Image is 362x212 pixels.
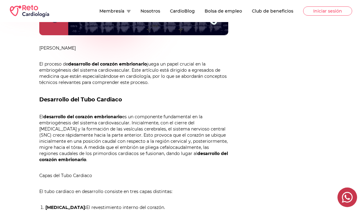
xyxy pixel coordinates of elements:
[43,114,122,119] strong: desarrollo del corazón embrionario
[141,8,160,14] button: Nosotros
[39,95,228,104] h3: Desarrollo del Tubo Cardiaco
[39,45,228,51] p: [PERSON_NAME]
[39,61,228,85] p: El proceso de juega un papel crucial en la embriogénesis del sistema cardiovascular. Este artícul...
[45,204,228,210] li: El revestimiento interno del corazón.
[39,172,228,179] h4: Capas del Tubo Cardiaco
[252,8,293,14] button: Club de beneficios
[170,8,195,14] button: CardioBlog
[99,8,131,14] button: Membresía
[10,5,49,17] img: RETO Cardio Logo
[45,205,86,210] strong: [MEDICAL_DATA]:
[39,151,228,162] strong: desarrollo del corazón embrionario
[39,188,228,195] p: El tubo cardiaco en desarrollo consiste en tres capas distintas:
[68,61,147,67] strong: desarrollo del corazón embrionario
[303,6,352,16] button: Iniciar sesión
[205,8,242,14] button: Bolsa de empleo
[39,114,228,163] p: El es un componente fundamental en la embriogénesis del sistema cardiovascular. Inicialmente, con...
